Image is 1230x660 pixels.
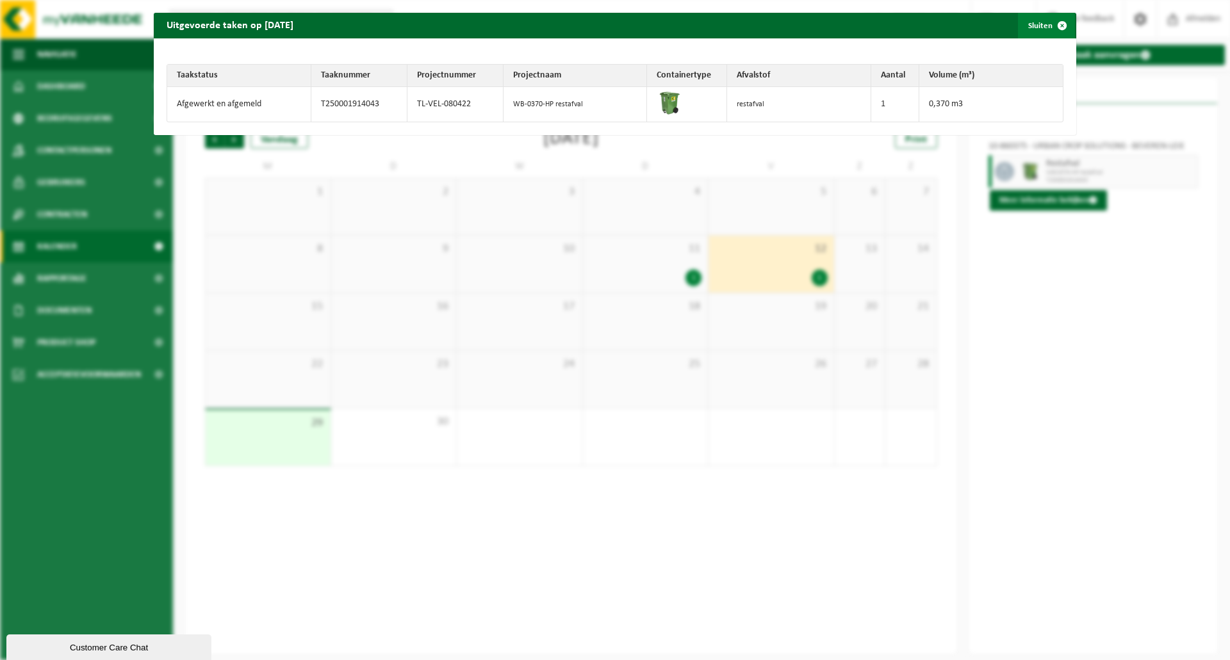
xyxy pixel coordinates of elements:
[871,65,919,87] th: Aantal
[407,65,504,87] th: Projectnummer
[311,65,407,87] th: Taaknummer
[167,87,311,122] td: Afgewerkt en afgemeld
[154,13,306,37] h2: Uitgevoerde taken op [DATE]
[919,87,1063,122] td: 0,370 m3
[167,65,311,87] th: Taakstatus
[727,87,871,122] td: restafval
[504,65,648,87] th: Projectnaam
[871,87,919,122] td: 1
[919,65,1063,87] th: Volume (m³)
[657,90,682,116] img: WB-0370-HPE-GN-50
[1018,13,1075,38] button: Sluiten
[727,65,871,87] th: Afvalstof
[504,87,648,122] td: WB-0370-HP restafval
[407,87,504,122] td: TL-VEL-080422
[647,65,727,87] th: Containertype
[6,632,214,660] iframe: chat widget
[311,87,407,122] td: T250001914043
